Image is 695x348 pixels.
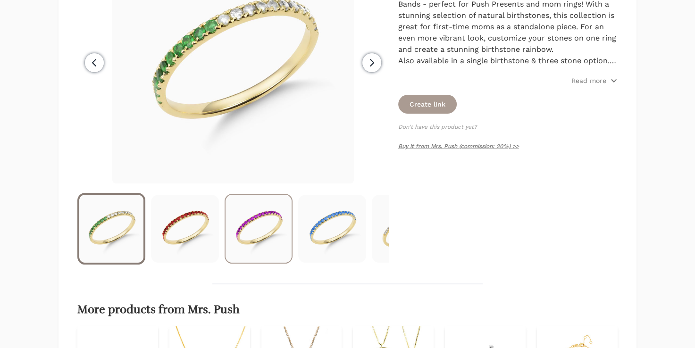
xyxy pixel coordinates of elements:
h2: More products from Mrs. Push [77,303,618,316]
p: Don't have this product yet? [398,123,618,131]
a: Buy it from Mrs. Push (commission: 20%) >> [398,143,519,149]
button: Read more [571,76,618,85]
p: Also available in a single birthstone & three stone option. [398,55,618,66]
p: Read more [571,76,606,85]
button: Create link [398,95,457,114]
